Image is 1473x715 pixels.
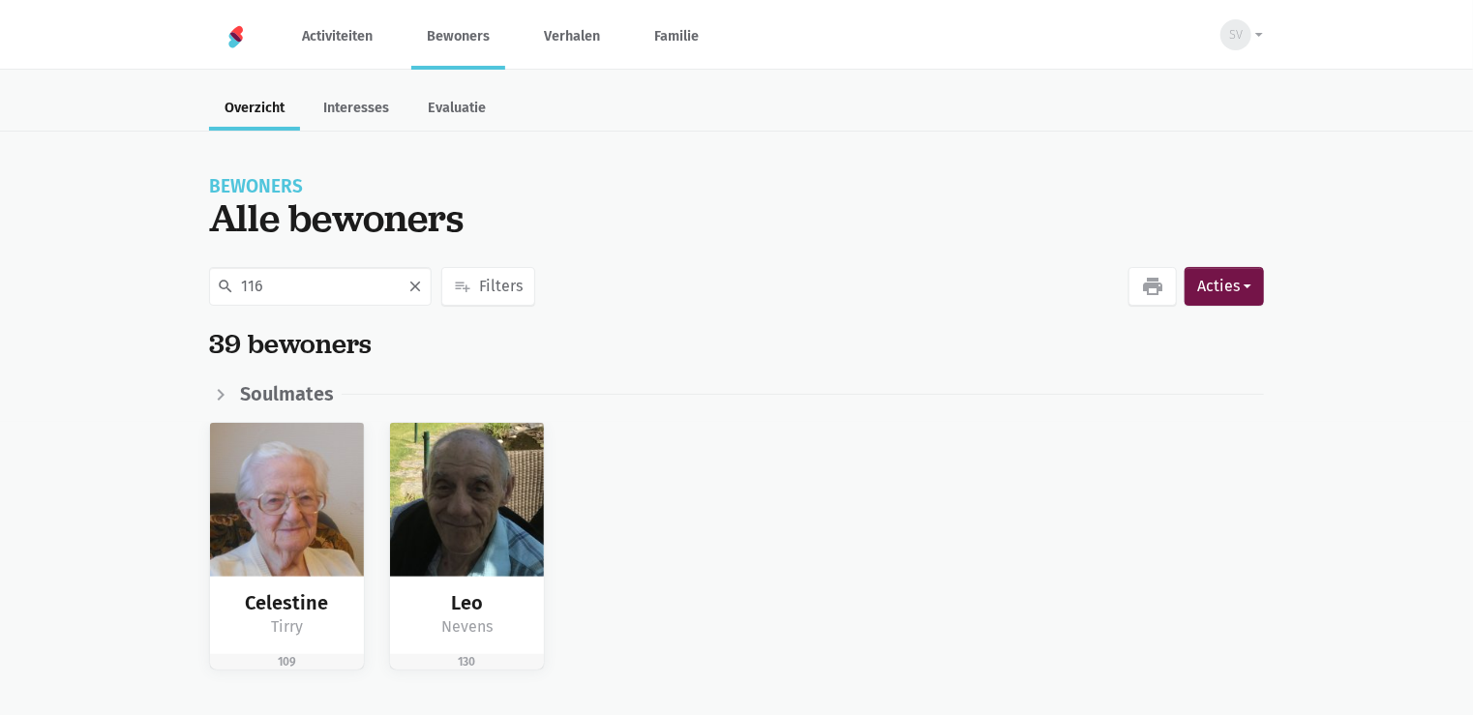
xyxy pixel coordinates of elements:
[286,4,388,69] a: Activiteiten
[209,422,365,670] a: bewoner afbeelding Celestine Tirry 109
[412,89,501,131] a: Evaluatie
[1141,275,1164,298] i: print
[209,329,372,360] h3: 39 bewoners
[389,422,545,670] a: bewoner afbeelding Leo Nevens 130
[441,267,535,306] button: playlist_addFilters
[639,4,714,69] a: Familie
[209,195,1264,240] div: Alle bewoners
[411,4,505,69] a: Bewoners
[406,278,424,295] i: close
[209,267,432,306] input: Zoek (naam of kamer)
[454,278,471,295] i: playlist_add
[209,383,334,406] a: chevron_right Soulmates
[210,423,364,577] img: bewoner afbeelding
[225,25,248,48] img: Home
[390,654,544,670] div: 130
[225,614,348,640] div: Tirry
[406,614,528,640] div: Nevens
[406,592,528,614] div: Leo
[1208,13,1264,57] button: SV
[209,89,300,131] a: Overzicht
[1128,267,1177,306] a: print
[1185,267,1264,306] button: Acties
[209,383,232,406] i: chevron_right
[210,654,364,670] div: 109
[217,278,234,295] i: search
[225,592,348,614] div: Celestine
[209,178,1264,195] div: Bewoners
[308,89,405,131] a: Interesses
[528,4,616,69] a: Verhalen
[1229,25,1243,45] span: SV
[390,423,544,577] img: bewoner afbeelding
